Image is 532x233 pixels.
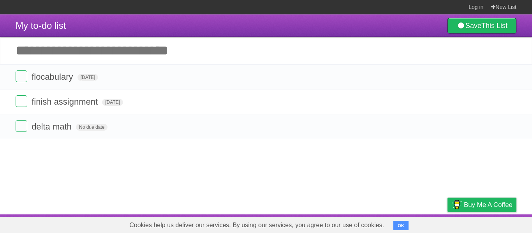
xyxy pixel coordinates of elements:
a: Privacy [437,216,458,231]
b: This List [481,22,507,30]
label: Done [16,95,27,107]
span: [DATE] [78,74,99,81]
a: Buy me a coffee [447,198,516,212]
a: Developers [370,216,401,231]
span: My to-do list [16,20,66,31]
a: Suggest a feature [467,216,516,231]
a: About [344,216,360,231]
label: Done [16,70,27,82]
span: No due date [76,124,107,131]
span: flocabulary [32,72,75,82]
label: Done [16,120,27,132]
span: finish assignment [32,97,100,107]
a: SaveThis List [447,18,516,33]
button: OK [393,221,409,230]
span: [DATE] [102,99,123,106]
img: Buy me a coffee [451,198,462,211]
span: Buy me a coffee [464,198,513,212]
span: delta math [32,122,74,131]
span: Cookies help us deliver our services. By using our services, you agree to our use of cookies. [122,217,392,233]
a: Terms [411,216,428,231]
